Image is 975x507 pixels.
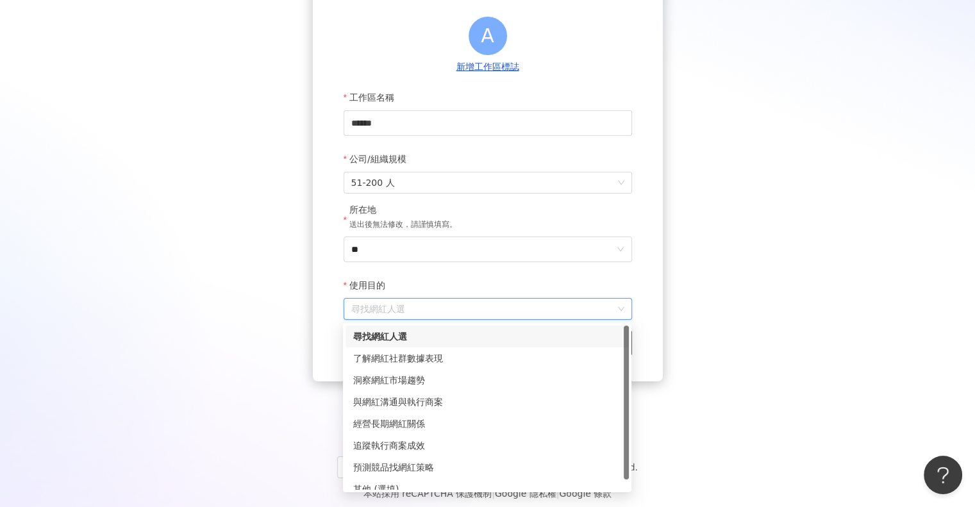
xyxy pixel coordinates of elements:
div: 與網紅溝通與執行商案 [346,391,629,413]
div: 洞察網紅市場趨勢 [346,369,629,391]
div: 了解網紅社群數據表現 [346,347,629,369]
button: 新增工作區標誌 [453,60,523,74]
div: 其他 (選填) [346,478,629,500]
span: | [556,488,560,499]
span: down [617,245,624,253]
span: 51-200 人 [351,172,624,193]
div: 與網紅溝通與執行商案 [353,395,621,409]
input: 工作區名稱 [344,110,632,136]
div: 尋找網紅人選 [353,329,621,344]
div: 追蹤執行商案成效 [346,435,629,456]
label: 使用目的 [344,272,395,298]
span: 本站採用 reCAPTCHA 保護機制 [363,486,612,501]
span: 尋找網紅人選 [351,299,624,319]
div: 預測競品找網紅策略 [346,456,629,478]
div: 所在地 [349,204,457,217]
a: Google 隱私權 [495,488,556,499]
div: 預測競品找網紅策略 [353,460,621,474]
span: | [492,488,495,499]
label: 工作區名稱 [344,85,404,110]
span: A [481,21,494,51]
div: 尋找網紅人選 [346,326,629,347]
div: 了解網紅社群數據表現 [353,351,621,365]
p: 送出後無法修改，請謹慎填寫。 [349,219,457,231]
label: 公司/組織規模 [344,146,416,172]
a: Google 條款 [559,488,612,499]
div: 經營長期網紅關係 [353,417,621,431]
div: 經營長期網紅關係 [346,413,629,435]
div: 其他 (選填) [353,482,621,496]
div: 追蹤執行商案成效 [353,438,621,453]
div: 洞察網紅市場趨勢 [353,373,621,387]
iframe: Help Scout Beacon - Open [924,456,962,494]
